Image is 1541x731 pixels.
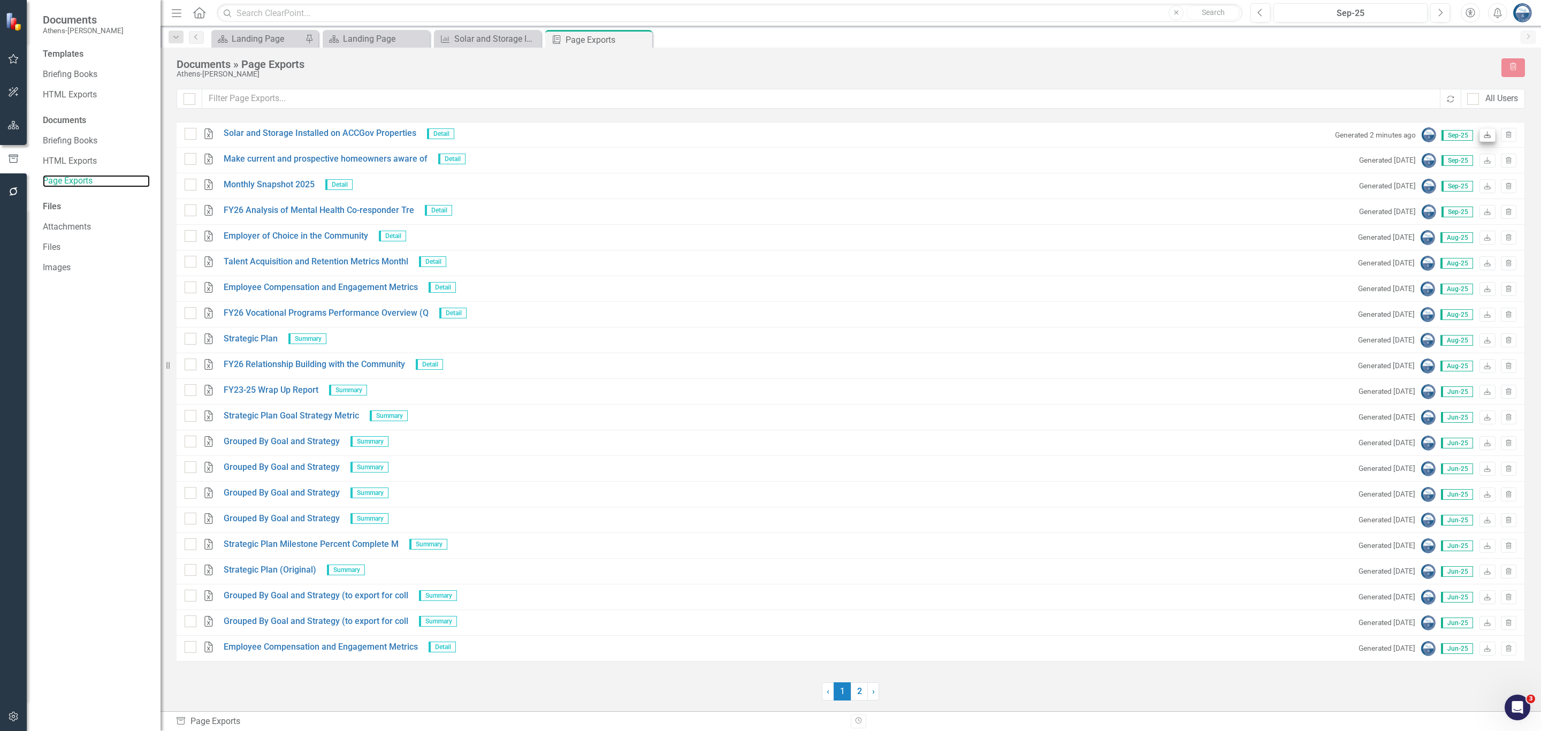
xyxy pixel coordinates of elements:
[43,13,124,26] span: Documents
[1420,359,1435,374] img: Andy Minish
[1441,438,1473,448] span: Jun-25
[1359,540,1415,551] small: Generated [DATE]
[224,153,428,165] a: Make current and prospective homeowners aware of
[224,256,408,268] a: Talent Acquisition and Retention Metrics Monthl
[43,221,150,233] a: Attachments
[425,205,452,216] span: Detail
[224,333,278,345] a: Strategic Plan
[1358,258,1415,268] small: Generated [DATE]
[350,436,388,447] span: Summary
[827,686,829,696] span: ‹
[1441,489,1473,500] span: Jun-25
[224,436,340,448] a: Grouped By Goal and Strategy
[1420,281,1435,296] img: Andy Minish
[288,333,326,344] span: Summary
[1421,513,1436,528] img: Andy Minish
[429,282,456,293] span: Detail
[1441,155,1473,166] span: Sep-25
[224,564,316,576] a: Strategic Plan (Original)
[224,641,418,653] a: Employee Compensation and Engagement Metrics
[1441,618,1473,628] span: Jun-25
[224,461,340,474] a: Grouped By Goal and Strategy
[1485,93,1518,105] div: All Users
[224,590,408,602] a: Grouped By Goal and Strategy (to export for coll
[1421,204,1436,219] img: Andy Minish
[1441,592,1473,603] span: Jun-25
[1421,127,1436,142] img: Andy Minish
[1441,181,1473,192] span: Sep-25
[1440,335,1473,346] span: Aug-25
[439,308,467,318] span: Detail
[43,262,150,274] a: Images
[214,32,302,45] a: Landing Page
[1359,515,1415,525] small: Generated [DATE]
[327,565,365,575] span: Summary
[1441,566,1473,577] span: Jun-25
[872,686,875,696] span: ›
[224,204,414,217] a: FY26 Analysis of Mental Health Co-responder Tre
[217,4,1242,22] input: Search ClearPoint...
[1421,410,1436,425] img: Andy Minish
[1358,335,1415,345] small: Generated [DATE]
[1359,181,1416,191] small: Generated [DATE]
[438,154,466,164] span: Detail
[224,615,408,628] a: Grouped By Goal and Strategy (to export for coll
[1420,230,1435,245] img: Andy Minish
[419,256,446,267] span: Detail
[329,385,367,395] span: Summary
[1421,384,1436,399] img: Andy Minish
[1441,643,1473,654] span: Jun-25
[437,32,538,45] a: Solar and Storage Installed on ACCGov Properties
[224,230,368,242] a: Employer of Choice in the Community
[1186,5,1240,20] button: Search
[1421,641,1436,656] img: Andy Minish
[350,462,388,473] span: Summary
[454,32,538,45] div: Solar and Storage Installed on ACCGov Properties
[1440,232,1473,243] span: Aug-25
[43,68,150,81] a: Briefing Books
[1335,130,1416,140] small: Generated 2 minutes ago
[1513,3,1532,22] img: Andy Minish
[1441,515,1473,526] span: Jun-25
[1359,155,1416,165] small: Generated [DATE]
[1421,153,1436,168] img: Andy Minish
[1440,258,1473,269] span: Aug-25
[1277,7,1424,20] div: Sep-25
[1421,461,1436,476] img: Andy Minish
[834,682,851,700] span: 1
[43,115,150,127] div: Documents
[1441,412,1473,423] span: Jun-25
[1421,436,1436,451] img: Andy Minish
[224,307,429,319] a: FY26 Vocational Programs Performance Overview (Q
[224,513,340,525] a: Grouped By Goal and Strategy
[419,616,457,627] span: Summary
[1359,438,1415,448] small: Generated [DATE]
[1359,386,1415,397] small: Generated [DATE]
[1359,489,1415,499] small: Generated [DATE]
[1440,284,1473,294] span: Aug-25
[202,89,1441,109] input: Filter Page Exports...
[5,12,24,31] img: ClearPoint Strategy
[1358,361,1415,371] small: Generated [DATE]
[43,201,150,213] div: Files
[350,488,388,498] span: Summary
[224,538,399,551] a: Strategic Plan Milestone Percent Complete M
[1359,643,1415,653] small: Generated [DATE]
[1358,232,1415,242] small: Generated [DATE]
[224,127,416,140] a: Solar and Storage Installed on ACCGov Properties
[1440,361,1473,371] span: Aug-25
[177,70,1491,78] div: Athens-[PERSON_NAME]
[379,231,406,241] span: Detail
[1202,8,1225,17] span: Search
[224,359,405,371] a: FY26 Relationship Building with the Community
[325,32,427,45] a: Landing Page
[427,128,454,139] span: Detail
[1359,207,1416,217] small: Generated [DATE]
[224,410,359,422] a: Strategic Plan Goal Strategy Metric
[1441,463,1473,474] span: Jun-25
[232,32,302,45] div: Landing Page
[1358,284,1415,294] small: Generated [DATE]
[1505,695,1530,720] iframe: Intercom live chat
[1441,130,1473,141] span: Sep-25
[1441,207,1473,217] span: Sep-25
